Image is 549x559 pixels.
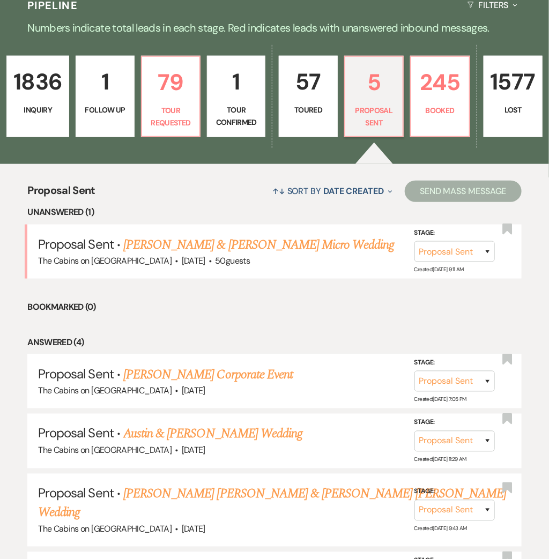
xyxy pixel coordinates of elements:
a: 1Tour Confirmed [207,56,265,137]
label: Stage: [414,417,495,429]
span: Proposal Sent [27,182,95,205]
button: Sort By Date Created [268,177,397,205]
span: Created: [DATE] 9:43 AM [414,525,467,532]
a: [PERSON_NAME] & [PERSON_NAME] Micro Wedding [123,235,395,255]
span: Created: [DATE] 7:05 PM [414,396,466,403]
p: 57 [286,64,330,100]
p: Tour Requested [149,105,193,129]
span: The Cabins on [GEOGRAPHIC_DATA] [38,445,172,456]
p: 79 [149,64,193,100]
button: Send Mass Message [405,181,522,202]
span: The Cabins on [GEOGRAPHIC_DATA] [38,385,172,397]
p: Lost [491,104,536,116]
span: Created: [DATE] 9:11 AM [414,266,464,273]
span: Proposal Sent [38,366,114,382]
p: Booked [418,105,462,116]
span: Proposal Sent [38,236,114,252]
span: [DATE] [182,385,205,397]
span: Date Created [323,185,384,197]
span: The Cabins on [GEOGRAPHIC_DATA] [38,255,172,266]
p: Follow Up [83,104,127,116]
p: Tour Confirmed [214,104,258,128]
p: Proposal Sent [352,105,396,129]
li: Unanswered (1) [27,205,522,219]
p: 1 [214,64,258,100]
li: Answered (4) [27,336,522,349]
a: 57Toured [279,56,337,137]
span: [DATE] [182,445,205,456]
a: [PERSON_NAME] Corporate Event [123,365,293,384]
p: 5 [352,64,396,100]
a: [PERSON_NAME] [PERSON_NAME] & [PERSON_NAME] [PERSON_NAME] Wedding [38,485,506,523]
p: 1 [83,64,127,100]
label: Stage: [414,486,495,498]
p: Toured [286,104,330,116]
a: 1Follow Up [76,56,134,137]
p: 1836 [13,64,62,100]
span: [DATE] [182,255,205,266]
span: Proposal Sent [38,485,114,502]
span: The Cabins on [GEOGRAPHIC_DATA] [38,524,172,535]
span: [DATE] [182,524,205,535]
span: ↑↓ [272,185,285,197]
a: 1577Lost [484,56,543,137]
label: Stage: [414,227,495,239]
span: 50 guests [215,255,250,266]
a: 1836Inquiry [6,56,69,137]
p: 245 [418,64,462,100]
a: 5Proposal Sent [344,56,404,137]
a: Austin & [PERSON_NAME] Wedding [123,424,302,444]
span: Created: [DATE] 11:29 AM [414,456,466,463]
label: Stage: [414,357,495,369]
a: 79Tour Requested [141,56,201,137]
p: Inquiry [13,104,62,116]
p: 1577 [491,64,536,100]
li: Bookmarked (0) [27,300,522,314]
a: 245Booked [410,56,470,137]
span: Proposal Sent [38,425,114,442]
